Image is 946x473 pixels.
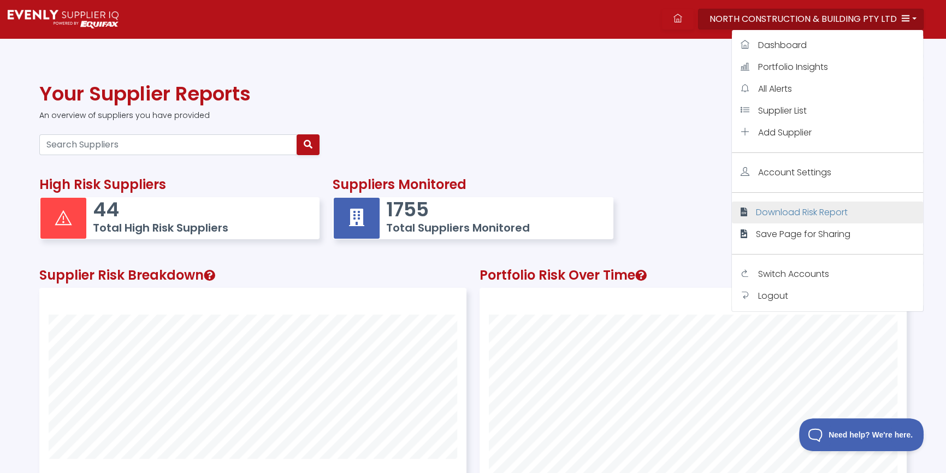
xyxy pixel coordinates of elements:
span: Add Supplier [758,126,812,139]
span: Switch Accounts [758,268,829,280]
a: Dashboard [732,34,923,56]
h5: Total High Risk Suppliers [93,221,309,234]
h2: High Risk Suppliers [39,177,320,193]
h2: Portfolio Risk Over Time [480,268,907,283]
a: Supplier List [732,100,923,122]
a: Add Supplier [732,122,923,144]
p: 44 [93,198,309,221]
span: Account Settings [758,166,831,179]
p: 1755 [386,198,602,221]
button: NORTH CONSTRUCTION & BUILDING PTY LTD [698,9,924,29]
h5: Total Suppliers Monitored [386,221,602,234]
span: Logout [758,289,788,302]
a: Account Settings [732,162,923,184]
span: Portfolio Insights [758,61,828,73]
a: Portfolio Insights [732,56,923,78]
input: Search Suppliers [39,134,297,155]
span: NORTH CONSTRUCTION & BUILDING PTY LTD [709,13,897,25]
span: Dashboard [758,39,807,51]
span: Save Page for Sharing [756,228,850,240]
a: Logout [732,285,923,307]
img: Supply Predict [8,10,119,28]
span: Download Risk Report [756,206,848,218]
span: All Alerts [758,82,792,95]
h2: Suppliers Monitored [333,177,613,193]
h2: Supplier Risk Breakdown [39,268,466,283]
p: An overview of suppliers you have provided [39,110,907,121]
a: All Alerts [732,78,923,100]
span: Supplier List [758,104,807,117]
iframe: Toggle Customer Support [799,418,924,451]
span: Your Supplier Reports [39,80,251,108]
